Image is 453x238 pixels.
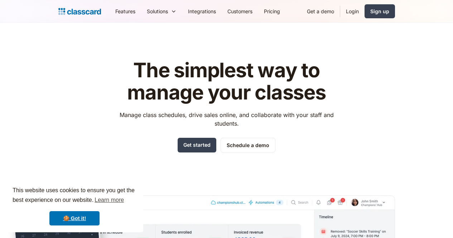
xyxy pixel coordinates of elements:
p: Manage class schedules, drive sales online, and collaborate with your staff and students. [113,111,340,128]
a: Sign up [365,4,395,18]
a: Pricing [258,3,286,19]
span: This website uses cookies to ensure you get the best experience on our website. [13,186,136,205]
a: Customers [222,3,258,19]
a: home [58,6,101,16]
a: Login [340,3,365,19]
a: Integrations [182,3,222,19]
a: dismiss cookie message [49,211,100,225]
div: Solutions [147,8,168,15]
div: Sign up [370,8,389,15]
a: Features [110,3,141,19]
div: cookieconsent [6,179,143,232]
a: learn more about cookies [93,195,125,205]
a: Get a demo [301,3,340,19]
div: Solutions [141,3,182,19]
h1: The simplest way to manage your classes [113,59,340,103]
a: Get started [178,138,216,152]
a: Schedule a demo [221,138,275,152]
